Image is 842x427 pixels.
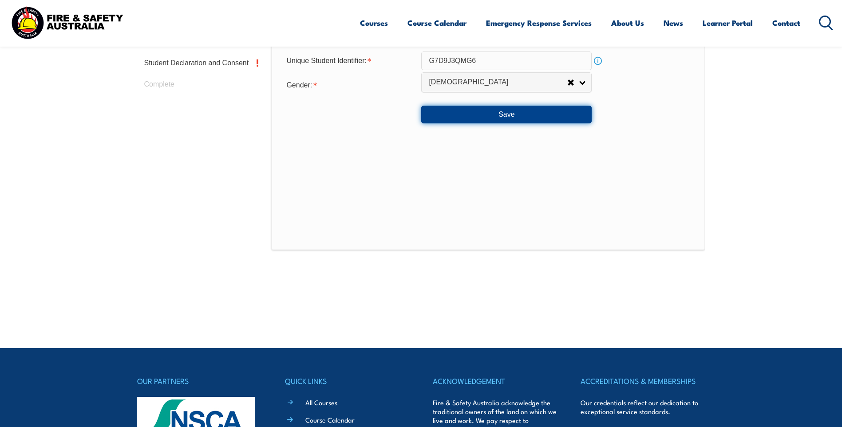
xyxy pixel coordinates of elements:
[429,78,567,87] span: [DEMOGRAPHIC_DATA]
[360,11,388,35] a: Courses
[611,11,644,35] a: About Us
[137,52,267,74] a: Student Declaration and Consent
[581,375,705,387] h4: ACCREDITATIONS & MEMBERSHIPS
[305,398,337,407] a: All Courses
[772,11,800,35] a: Contact
[137,375,261,387] h4: OUR PARTNERS
[664,11,683,35] a: News
[305,415,355,424] a: Course Calendar
[286,81,312,89] span: Gender:
[407,11,466,35] a: Course Calendar
[433,375,557,387] h4: ACKNOWLEDGEMENT
[279,52,421,69] div: Unique Student Identifier is required.
[279,75,421,93] div: Gender is required.
[581,398,705,416] p: Our credentials reflect our dedication to exceptional service standards.
[421,106,592,123] button: Save
[592,55,604,67] a: Info
[421,51,592,70] input: 10 Characters no 1, 0, O or I
[285,375,409,387] h4: QUICK LINKS
[703,11,753,35] a: Learner Portal
[486,11,592,35] a: Emergency Response Services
